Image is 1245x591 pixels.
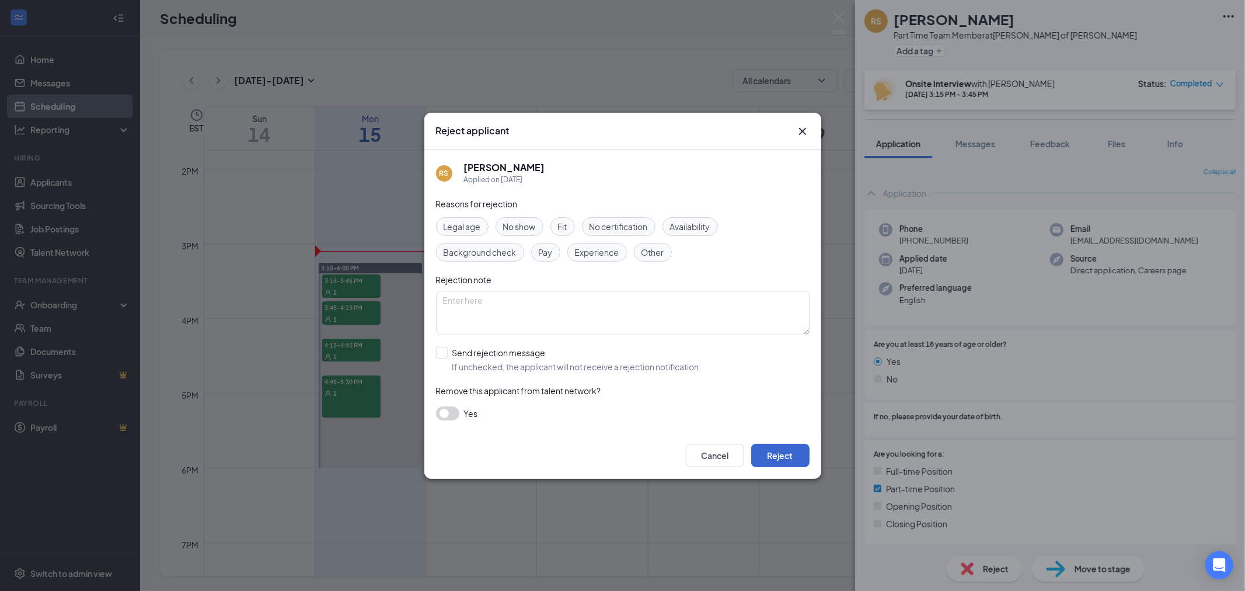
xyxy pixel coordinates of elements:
[464,174,545,186] div: Applied on [DATE]
[444,246,517,259] span: Background check
[575,246,619,259] span: Experience
[440,168,449,178] div: RS
[670,220,710,233] span: Availability
[464,161,545,174] h5: [PERSON_NAME]
[1205,551,1233,579] div: Open Intercom Messenger
[641,246,664,259] span: Other
[436,274,492,285] span: Rejection note
[436,124,510,137] h3: Reject applicant
[558,220,567,233] span: Fit
[796,124,810,138] button: Close
[796,124,810,138] svg: Cross
[436,199,518,209] span: Reasons for rejection
[686,444,744,467] button: Cancel
[539,246,553,259] span: Pay
[590,220,648,233] span: No certification
[444,220,481,233] span: Legal age
[751,444,810,467] button: Reject
[503,220,536,233] span: No show
[464,406,478,420] span: Yes
[436,385,601,396] span: Remove this applicant from talent network?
